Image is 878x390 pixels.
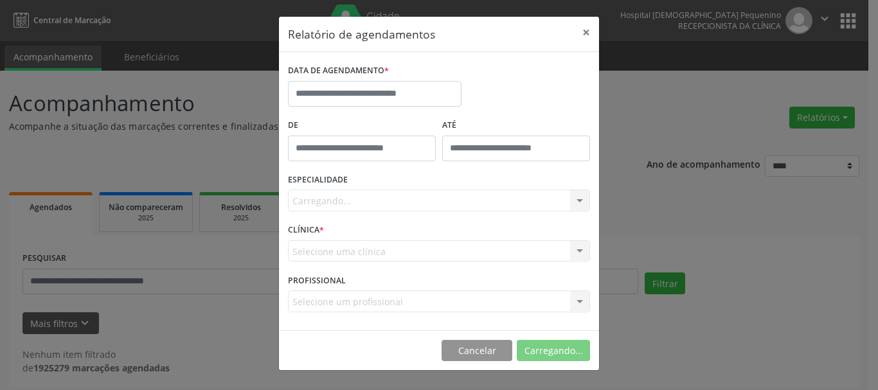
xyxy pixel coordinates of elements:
button: Cancelar [442,340,512,362]
label: CLÍNICA [288,220,324,240]
label: De [288,116,436,136]
label: PROFISSIONAL [288,270,346,290]
label: ATÉ [442,116,590,136]
button: Carregando... [517,340,590,362]
h5: Relatório de agendamentos [288,26,435,42]
label: DATA DE AGENDAMENTO [288,61,389,81]
button: Close [573,17,599,48]
label: ESPECIALIDADE [288,170,348,190]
